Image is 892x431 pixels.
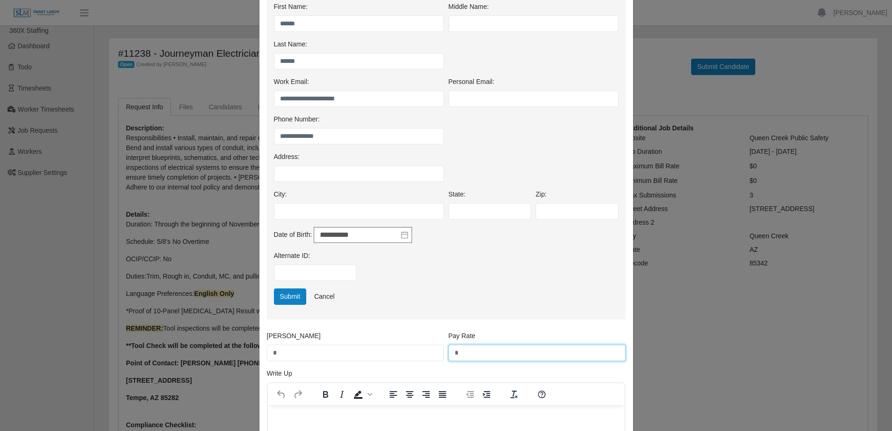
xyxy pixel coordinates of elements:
button: Undo [273,388,289,401]
label: Personal Email: [449,77,494,87]
div: Background color Black [350,388,374,401]
button: Align right [418,388,434,401]
button: Clear formatting [506,388,522,401]
label: Phone Number: [274,114,320,124]
button: Align center [402,388,418,401]
label: Zip: [536,189,546,199]
button: Help [534,388,550,401]
label: State: [449,189,466,199]
label: City: [274,189,287,199]
button: Justify [435,388,450,401]
button: Italic [334,388,350,401]
button: Redo [290,388,306,401]
button: Decrease indent [462,388,478,401]
label: Address: [274,152,300,162]
button: Submit [274,288,307,305]
label: Last Name: [274,39,308,49]
button: Align left [385,388,401,401]
body: Rich Text Area. Press ALT-0 for help. [7,8,349,18]
button: Bold [317,388,333,401]
label: Work Email: [274,77,309,87]
label: Write Up [267,369,292,378]
label: Pay Rate [449,331,476,341]
a: Cancel [308,288,341,305]
label: Alternate ID: [274,251,310,261]
label: [PERSON_NAME] [267,331,321,341]
button: Increase indent [479,388,494,401]
label: Date of Birth: [274,230,312,240]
